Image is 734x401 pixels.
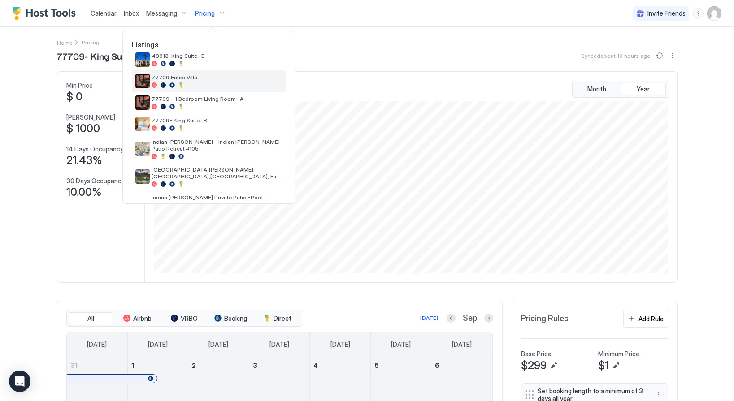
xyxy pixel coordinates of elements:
span: 77709- 1 Bedroom Living Room- A [152,95,282,102]
span: [GEOGRAPHIC_DATA][PERSON_NAME], [GEOGRAPHIC_DATA],[GEOGRAPHIC_DATA], Fire pit #37 [152,166,282,180]
span: Indian [PERSON_NAME] · Indian [PERSON_NAME] Patio Retreat #105 [152,138,282,152]
div: listing image [135,142,150,156]
div: listing image [135,74,150,88]
div: listing image [135,169,150,184]
span: Listings [123,40,295,49]
span: 48613-King Suite- B [152,52,282,59]
div: listing image [135,117,150,131]
span: 77709- King Suite- B [152,117,282,124]
span: 77709 Entire Villa [152,74,282,81]
div: listing image [135,197,150,211]
div: Open Intercom Messenger [9,371,30,392]
div: listing image [135,95,150,110]
div: listing image [135,52,150,67]
span: Indian [PERSON_NAME] Private Patio -Pool- Mountain Views #39 [152,194,282,207]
